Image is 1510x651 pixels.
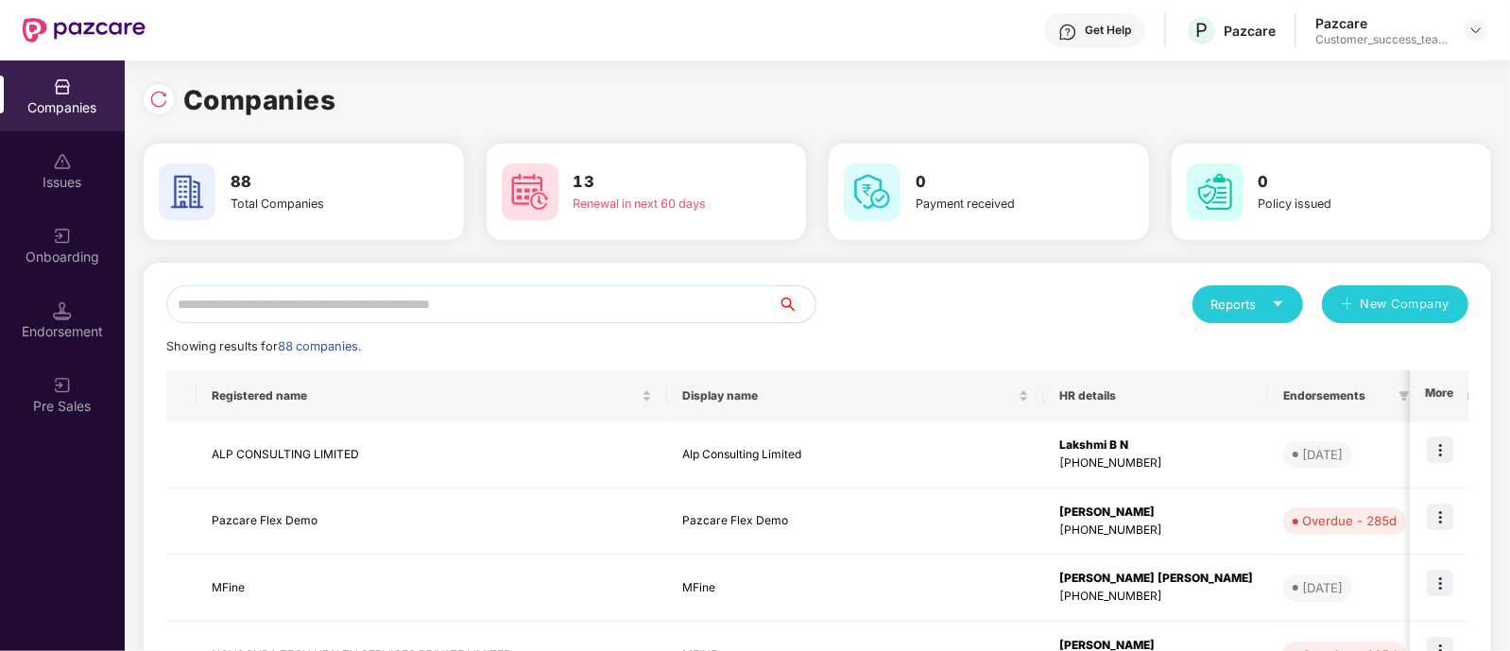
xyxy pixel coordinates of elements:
td: Pazcare Flex Demo [667,488,1044,556]
span: filter [1398,390,1410,402]
div: Total Companies [231,195,393,214]
td: MFine [197,555,667,622]
td: MFine [667,555,1044,622]
th: Display name [667,370,1044,421]
img: svg+xml;base64,PHN2ZyBpZD0iQ29tcGFuaWVzIiB4bWxucz0iaHR0cDovL3d3dy53My5vcmcvMjAwMC9zdmciIHdpZHRoPS... [53,77,72,96]
img: svg+xml;base64,PHN2ZyB4bWxucz0iaHR0cDovL3d3dy53My5vcmcvMjAwMC9zdmciIHdpZHRoPSI2MCIgaGVpZ2h0PSI2MC... [159,163,215,220]
th: HR details [1044,370,1268,421]
div: [PERSON_NAME] [1059,504,1253,522]
div: [PHONE_NUMBER] [1059,454,1253,472]
span: Registered name [212,388,638,403]
div: [PHONE_NUMBER] [1059,588,1253,606]
div: Get Help [1085,23,1131,38]
img: icon [1427,437,1453,463]
img: svg+xml;base64,PHN2ZyB4bWxucz0iaHR0cDovL3d3dy53My5vcmcvMjAwMC9zdmciIHdpZHRoPSI2MCIgaGVpZ2h0PSI2MC... [844,163,901,220]
button: search [777,285,816,323]
span: Endorsements [1283,388,1391,403]
span: search [777,297,815,312]
td: ALP CONSULTING LIMITED [197,421,667,488]
img: icon [1427,570,1453,596]
td: Alp Consulting Limited [667,421,1044,488]
img: svg+xml;base64,PHN2ZyB3aWR0aD0iMjAiIGhlaWdodD0iMjAiIHZpZXdCb3g9IjAgMCAyMCAyMCIgZmlsbD0ibm9uZSIgeG... [53,376,72,395]
button: plusNew Company [1322,285,1468,323]
span: plus [1341,298,1353,313]
span: Display name [682,388,1015,403]
h3: 13 [574,170,736,195]
img: svg+xml;base64,PHN2ZyBpZD0iRHJvcGRvd24tMzJ4MzIiIHhtbG5zPSJodHRwOi8vd3d3LnczLm9yZy8yMDAwL3N2ZyIgd2... [1468,23,1484,38]
h3: 0 [1259,170,1421,195]
div: [PERSON_NAME] [PERSON_NAME] [1059,570,1253,588]
th: More [1410,370,1468,421]
div: Payment received [916,195,1078,214]
img: svg+xml;base64,PHN2ZyB4bWxucz0iaHR0cDovL3d3dy53My5vcmcvMjAwMC9zdmciIHdpZHRoPSI2MCIgaGVpZ2h0PSI2MC... [502,163,558,220]
div: Pazcare [1315,14,1448,32]
div: Renewal in next 60 days [574,195,736,214]
div: [DATE] [1302,578,1343,597]
h3: 88 [231,170,393,195]
span: Showing results for [166,339,361,353]
img: New Pazcare Logo [23,18,146,43]
img: svg+xml;base64,PHN2ZyBpZD0iSGVscC0zMngzMiIgeG1sbnM9Imh0dHA6Ly93d3cudzMub3JnLzIwMDAvc3ZnIiB3aWR0aD... [1058,23,1077,42]
img: svg+xml;base64,PHN2ZyB3aWR0aD0iMTQuNSIgaGVpZ2h0PSIxNC41IiB2aWV3Qm94PSIwIDAgMTYgMTYiIGZpbGw9Im5vbm... [53,301,72,320]
span: filter [1395,385,1414,407]
div: Overdue - 285d [1302,511,1397,530]
td: Pazcare Flex Demo [197,488,667,556]
div: Customer_success_team_lead [1315,32,1448,47]
span: 88 companies. [278,339,361,353]
div: Pazcare [1224,22,1276,40]
div: Lakshmi B N [1059,437,1253,454]
div: Policy issued [1259,195,1421,214]
img: svg+xml;base64,PHN2ZyBpZD0iSXNzdWVzX2Rpc2FibGVkIiB4bWxucz0iaHR0cDovL3d3dy53My5vcmcvMjAwMC9zdmciIH... [53,152,72,171]
span: P [1195,19,1208,42]
h3: 0 [916,170,1078,195]
div: [DATE] [1302,445,1343,464]
div: Reports [1211,295,1284,314]
span: caret-down [1272,298,1284,310]
div: [PHONE_NUMBER] [1059,522,1253,540]
h1: Companies [183,79,336,121]
span: New Company [1361,295,1450,314]
img: icon [1427,504,1453,530]
img: svg+xml;base64,PHN2ZyB4bWxucz0iaHR0cDovL3d3dy53My5vcmcvMjAwMC9zdmciIHdpZHRoPSI2MCIgaGVpZ2h0PSI2MC... [1187,163,1244,220]
th: Registered name [197,370,667,421]
img: svg+xml;base64,PHN2ZyBpZD0iUmVsb2FkLTMyeDMyIiB4bWxucz0iaHR0cDovL3d3dy53My5vcmcvMjAwMC9zdmciIHdpZH... [149,90,168,109]
img: svg+xml;base64,PHN2ZyB3aWR0aD0iMjAiIGhlaWdodD0iMjAiIHZpZXdCb3g9IjAgMCAyMCAyMCIgZmlsbD0ibm9uZSIgeG... [53,227,72,246]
